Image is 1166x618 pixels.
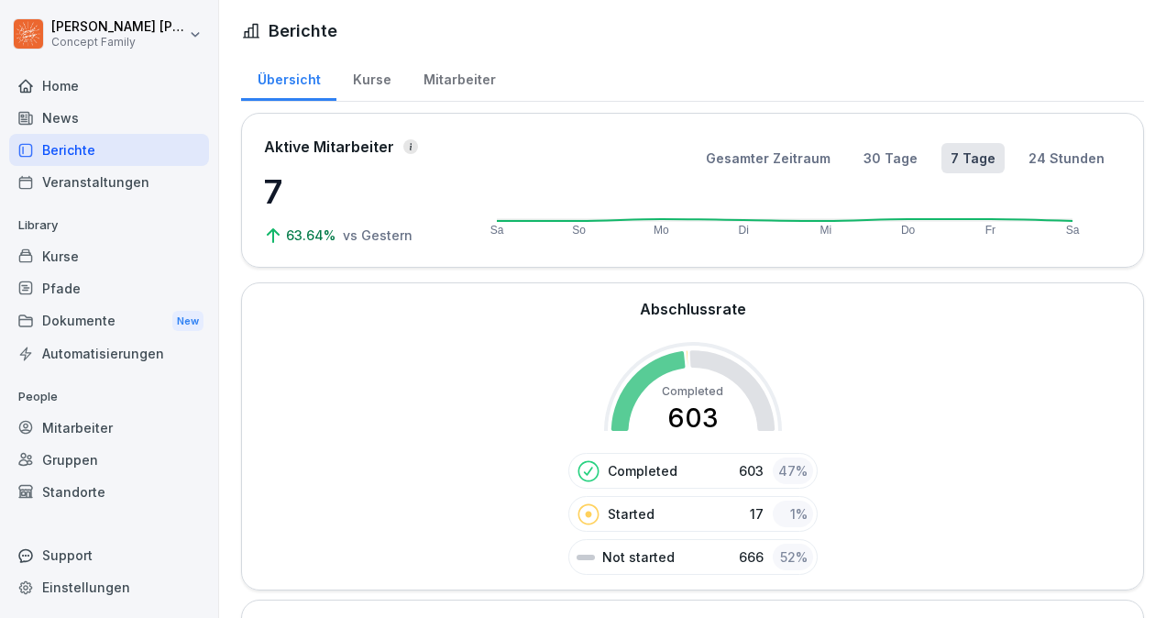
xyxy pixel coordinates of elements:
p: 603 [739,461,764,480]
text: Mi [820,224,832,237]
text: Di [739,224,749,237]
p: vs Gestern [343,226,412,245]
button: 30 Tage [854,143,927,173]
p: 666 [739,547,764,567]
text: Do [901,224,916,237]
div: 1 % [773,501,813,527]
button: 24 Stunden [1019,143,1114,173]
p: Aktive Mitarbeiter [264,136,394,158]
p: [PERSON_NAME] [PERSON_NAME] [51,19,185,35]
text: Sa [490,224,504,237]
button: Gesamter Zeitraum [697,143,840,173]
a: DokumenteNew [9,304,209,338]
p: Completed [608,461,677,480]
text: So [572,224,586,237]
div: Support [9,539,209,571]
a: Standorte [9,476,209,508]
a: Mitarbeiter [9,412,209,444]
h1: Berichte [269,18,337,43]
a: Gruppen [9,444,209,476]
p: Started [608,504,654,524]
div: 52 % [773,544,813,570]
a: Pfade [9,272,209,304]
p: Library [9,211,209,240]
a: News [9,102,209,134]
a: Mitarbeiter [407,54,511,101]
p: 63.64% [286,226,339,245]
div: Dokumente [9,304,209,338]
text: Sa [1066,224,1080,237]
p: Concept Family [51,36,185,49]
a: Einstellungen [9,571,209,603]
text: Mo [654,224,669,237]
div: New [172,311,203,332]
a: Kurse [9,240,209,272]
p: 7 [264,167,447,216]
text: Fr [985,224,995,237]
a: Home [9,70,209,102]
a: Berichte [9,134,209,166]
p: 17 [750,504,764,524]
a: Automatisierungen [9,337,209,370]
div: 47 % [773,458,813,484]
a: Veranstaltungen [9,166,209,198]
a: Übersicht [241,54,336,101]
h2: Abschlussrate [640,298,746,320]
p: Not started [602,547,675,567]
button: 7 Tage [941,143,1005,173]
a: Kurse [336,54,407,101]
p: People [9,382,209,412]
